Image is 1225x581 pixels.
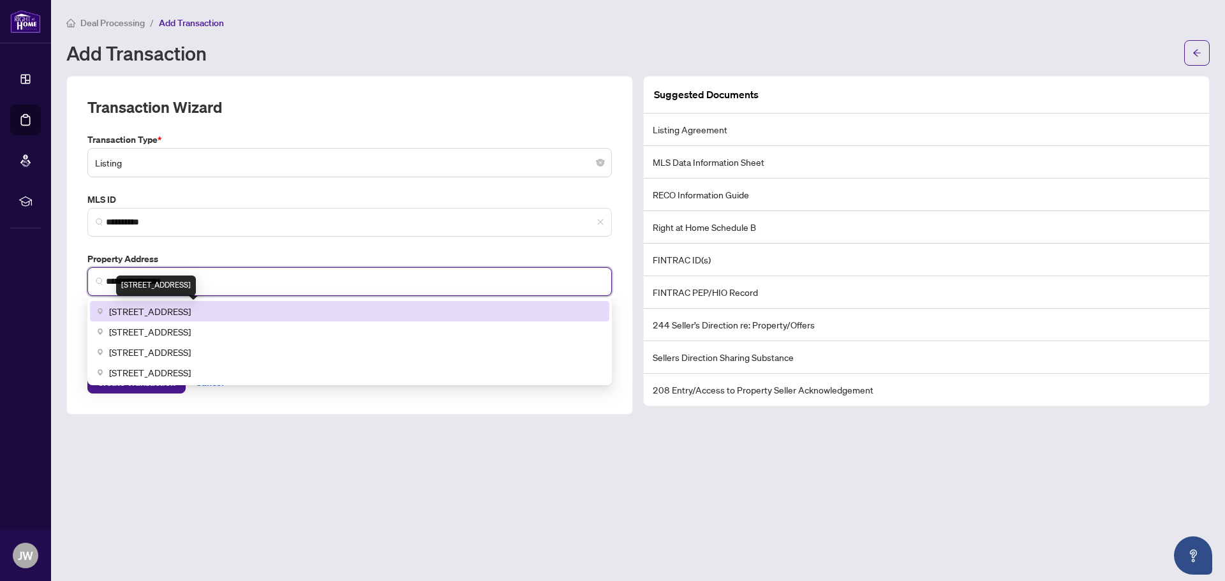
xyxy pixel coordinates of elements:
span: [STREET_ADDRESS] [109,304,191,318]
label: Transaction Type [87,133,612,147]
span: [STREET_ADDRESS] [109,365,191,379]
label: Property Address [87,252,612,266]
span: Listing [95,151,604,175]
span: JW [18,547,33,564]
button: Create Transaction [87,372,186,393]
h2: Transaction Wizard [87,97,222,117]
img: search_icon [96,277,103,285]
li: / [150,15,154,30]
li: Sellers Direction Sharing Substance [644,341,1209,374]
article: Suggested Documents [654,87,759,103]
li: FINTRAC PEP/HIO Record [644,276,1209,309]
div: [STREET_ADDRESS] [116,276,196,296]
span: Add Transaction [159,17,224,29]
img: logo [10,10,41,33]
li: Right at Home Schedule B [644,211,1209,244]
span: [STREET_ADDRESS] [109,345,191,359]
span: close [597,218,604,226]
li: MLS Data Information Sheet [644,146,1209,179]
li: RECO Information Guide [644,179,1209,211]
li: FINTRAC ID(s) [644,244,1209,276]
button: Open asap [1174,536,1212,575]
span: [STREET_ADDRESS] [109,325,191,339]
span: home [66,18,75,27]
label: MLS ID [87,193,612,207]
img: search_icon [96,218,103,226]
li: Listing Agreement [644,114,1209,146]
span: close-circle [597,159,604,166]
span: Deal Processing [80,17,145,29]
li: 244 Seller’s Direction re: Property/Offers [644,309,1209,341]
h1: Add Transaction [66,43,207,63]
span: arrow-left [1192,48,1201,57]
li: 208 Entry/Access to Property Seller Acknowledgement [644,374,1209,406]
